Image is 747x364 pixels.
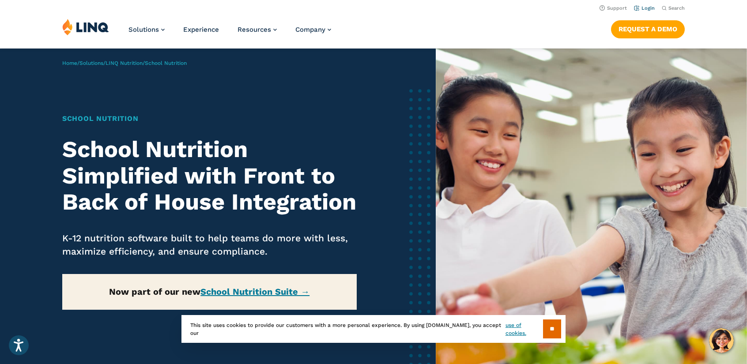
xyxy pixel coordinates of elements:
h1: School Nutrition [62,113,357,124]
nav: Primary Navigation [128,19,331,48]
button: Hello, have a question? Let’s chat. [709,328,734,353]
a: Company [295,26,331,34]
a: Home [62,60,77,66]
a: Login [634,5,655,11]
img: LINQ | K‑12 Software [62,19,109,35]
a: Solutions [79,60,103,66]
a: Resources [238,26,277,34]
a: School Nutrition Suite → [200,286,309,297]
a: use of cookies. [506,321,543,337]
a: Request a Demo [611,20,685,38]
nav: Button Navigation [611,19,685,38]
button: Open Search Bar [662,5,685,11]
div: This site uses cookies to provide our customers with a more personal experience. By using [DOMAIN... [181,315,566,343]
a: Solutions [128,26,165,34]
span: Search [668,5,685,11]
span: / / / [62,60,187,66]
p: K-12 nutrition software built to help teams do more with less, maximize efficiency, and ensure co... [62,232,357,258]
span: School Nutrition [145,60,187,66]
span: Company [295,26,325,34]
h2: School Nutrition Simplified with Front to Back of House Integration [62,136,357,215]
strong: Now part of our new [109,286,309,297]
span: Resources [238,26,271,34]
a: LINQ Nutrition [106,60,143,66]
a: Support [600,5,627,11]
a: Experience [183,26,219,34]
span: Solutions [128,26,159,34]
